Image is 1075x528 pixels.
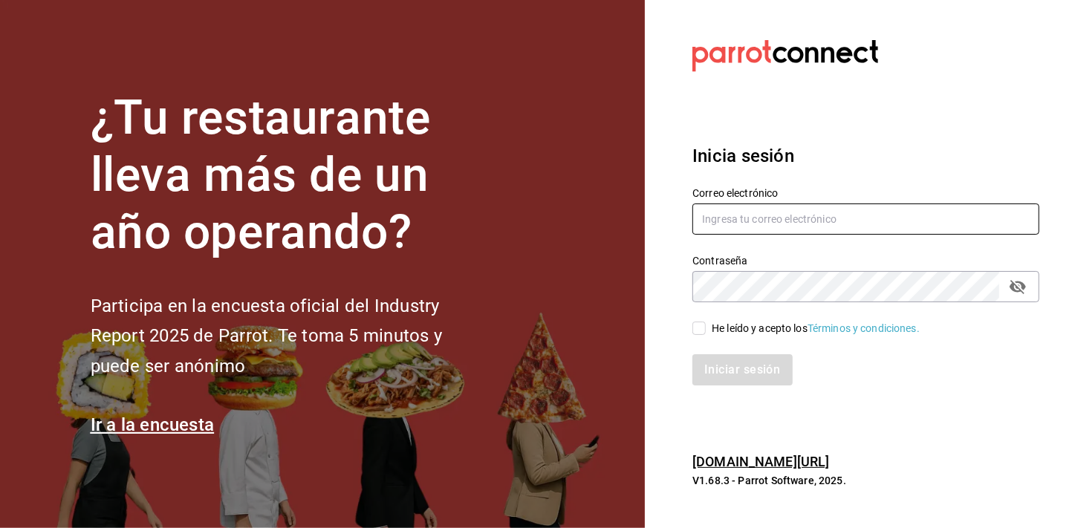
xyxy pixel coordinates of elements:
input: Ingresa tu correo electrónico [692,203,1039,235]
button: passwordField [1005,274,1030,299]
h1: ¿Tu restaurante lleva más de un año operando? [91,90,492,261]
label: Contraseña [692,256,1039,267]
p: V1.68.3 - Parrot Software, 2025. [692,473,1039,488]
h2: Participa en la encuesta oficial del Industry Report 2025 de Parrot. Te toma 5 minutos y puede se... [91,291,492,382]
a: [DOMAIN_NAME][URL] [692,454,829,469]
a: Ir a la encuesta [91,414,215,435]
label: Correo electrónico [692,189,1039,199]
a: Términos y condiciones. [808,322,920,334]
h3: Inicia sesión [692,143,1039,169]
div: He leído y acepto los [712,321,920,336]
